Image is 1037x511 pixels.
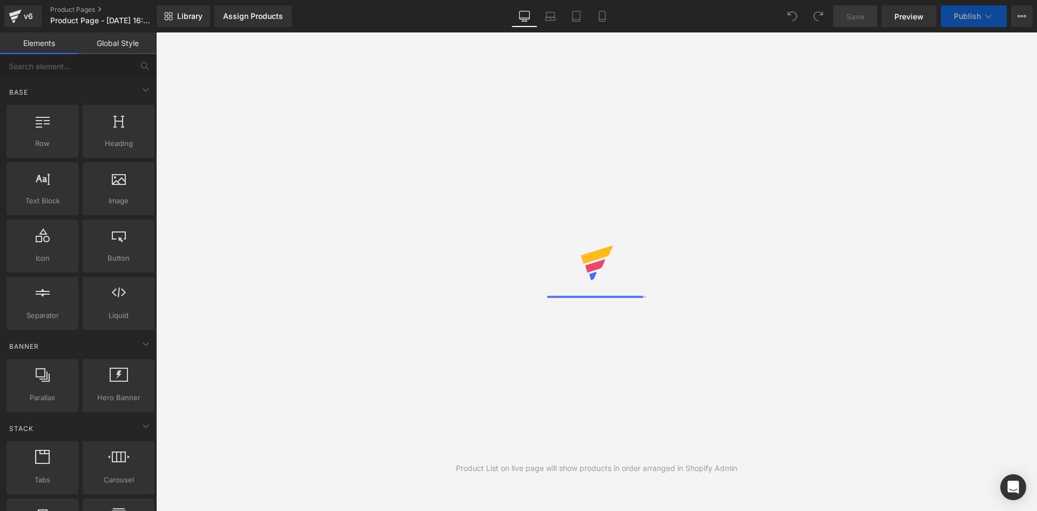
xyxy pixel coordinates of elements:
span: Separator [10,310,75,321]
span: Save [846,11,864,22]
span: Heading [86,138,151,149]
a: New Library [157,5,210,27]
div: Assign Products [223,12,283,21]
a: Laptop [537,5,563,27]
span: Icon [10,253,75,264]
a: Preview [881,5,937,27]
button: More [1011,5,1033,27]
span: Product Page - [DATE] 16:41:53 [50,16,154,25]
span: Publish [954,12,981,21]
span: Base [8,87,29,97]
span: Preview [894,11,924,22]
a: Global Style [78,32,157,54]
a: Tablet [563,5,589,27]
span: Tabs [10,474,75,486]
span: Parallax [10,392,75,403]
a: Mobile [589,5,615,27]
div: v6 [22,9,35,23]
span: Liquid [86,310,151,321]
span: Hero Banner [86,392,151,403]
button: Redo [807,5,829,27]
span: Library [177,11,203,21]
span: Banner [8,341,40,351]
span: Row [10,138,75,149]
button: Undo [782,5,803,27]
span: Stack [8,423,35,434]
a: Desktop [511,5,537,27]
div: Open Intercom Messenger [1000,474,1026,500]
span: Button [86,253,151,264]
button: Publish [941,5,1007,27]
span: Carousel [86,474,151,486]
div: Product List on live page will show products in order arranged in Shopify Admin [456,462,737,474]
a: Product Pages [50,5,174,14]
span: Text Block [10,195,75,207]
a: v6 [4,5,42,27]
span: Image [86,195,151,207]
